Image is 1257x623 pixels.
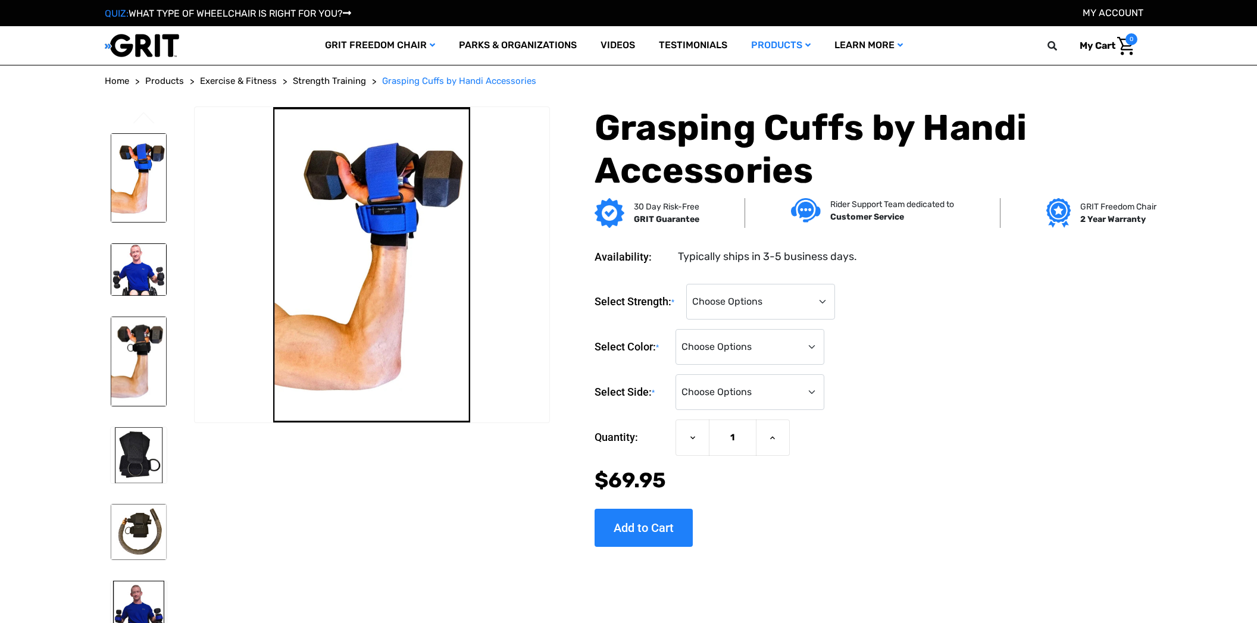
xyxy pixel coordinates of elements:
a: Learn More [823,26,915,65]
img: Cart [1117,37,1134,55]
a: Products [145,74,184,88]
dd: Typically ships in 3-5 business days. [678,249,857,265]
label: Select Strength: [595,284,680,320]
img: Grasping Cuffs by Handi Accessories [111,504,167,560]
span: Grasping Cuffs by Handi Accessories [382,76,536,86]
a: Cart with 0 items [1071,33,1137,58]
span: QUIZ: [105,8,129,19]
p: 30 Day Risk-Free [634,201,699,213]
a: Testimonials [647,26,739,65]
label: Select Side: [595,374,670,411]
span: 0 [1125,33,1137,45]
img: GRIT Guarantee [595,198,624,228]
img: Grasping Cuffs by Handi Accessories [111,133,167,223]
a: Exercise & Fitness [200,74,277,88]
p: Rider Support Team dedicated to [830,198,954,211]
a: Videos [589,26,647,65]
h1: Grasping Cuffs by Handi Accessories [595,107,1152,192]
span: My Cart [1080,40,1115,51]
input: Search [1053,33,1071,58]
strong: GRIT Guarantee [634,214,699,224]
span: Exercise & Fitness [200,76,277,86]
label: Quantity: [595,419,670,455]
img: Grasping Cuffs by Handi Accessories [195,107,549,423]
img: Grit freedom [1046,198,1071,228]
a: QUIZ:WHAT TYPE OF WHEELCHAIR IS RIGHT FOR YOU? [105,8,351,19]
a: Grasping Cuffs by Handi Accessories [382,74,536,88]
nav: Breadcrumb [105,74,1152,88]
strong: Customer Service [830,212,904,222]
button: Go to slide 4 of 4 [132,112,157,126]
a: Products [739,26,823,65]
img: Customer service [791,198,821,223]
a: Home [105,74,129,88]
strong: 2 Year Warranty [1080,214,1146,224]
span: $69.95 [595,468,666,493]
a: Strength Training [293,74,366,88]
img: Grasping Cuffs by Handi Accessories [111,317,167,406]
a: Account [1083,7,1143,18]
img: Grasping Cuffs by Handi Accessories [111,427,167,483]
span: Strength Training [293,76,366,86]
dt: Availability: [595,249,670,265]
span: Products [145,76,184,86]
img: GRIT All-Terrain Wheelchair and Mobility Equipment [105,33,179,58]
img: Grasping Cuffs by Handi Accessories [111,243,167,296]
a: GRIT Freedom Chair [313,26,447,65]
input: Add to Cart [595,509,693,547]
label: Select Color: [595,329,670,365]
a: Parks & Organizations [447,26,589,65]
span: Home [105,76,129,86]
p: GRIT Freedom Chair [1080,201,1156,213]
